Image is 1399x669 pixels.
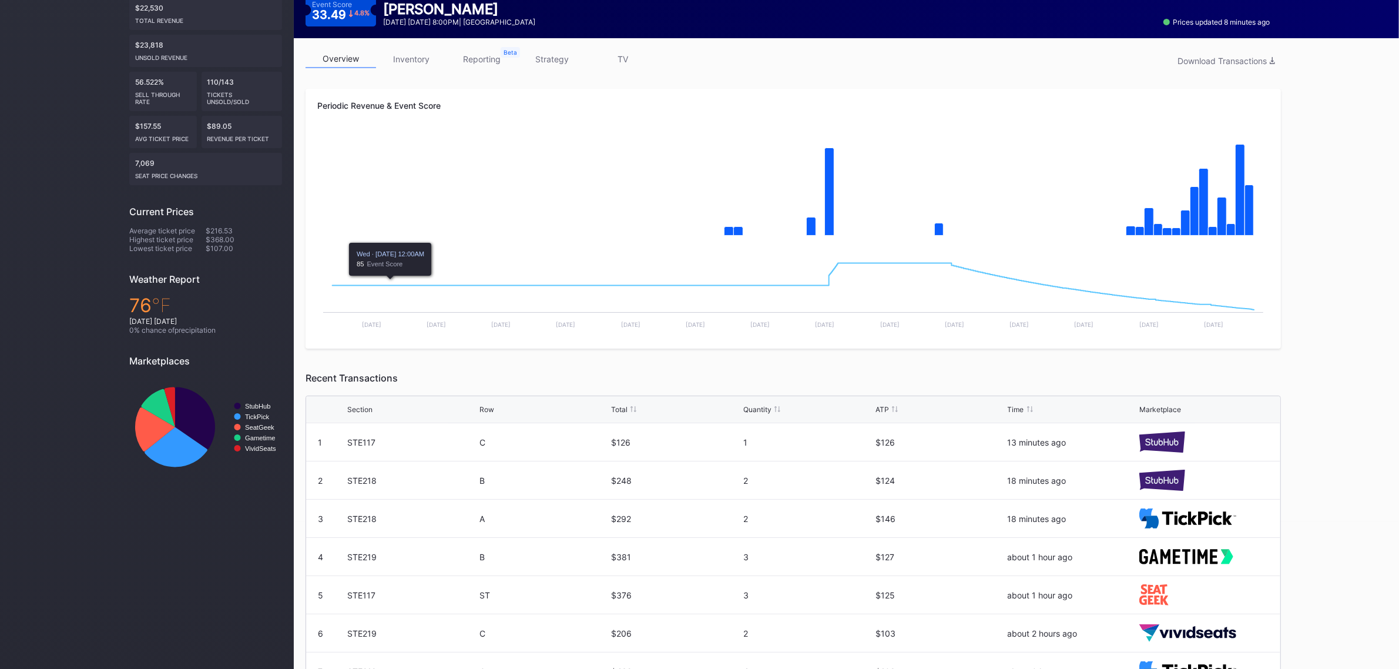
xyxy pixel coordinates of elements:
[129,317,282,326] div: [DATE] [DATE]
[135,12,276,24] div: Total Revenue
[743,405,771,414] div: Quantity
[611,514,740,524] div: $292
[135,168,276,179] div: seat price changes
[129,206,282,218] div: Current Prices
[491,321,511,328] text: [DATE]
[1139,584,1168,605] img: seatGeek.svg
[743,590,873,600] div: 3
[318,514,323,524] div: 3
[129,35,282,67] div: $23,818
[743,628,873,638] div: 2
[347,405,373,414] div: Section
[207,86,277,105] div: Tickets Unsold/Sold
[750,321,770,328] text: [DATE]
[611,476,740,486] div: $248
[318,437,322,447] div: 1
[479,552,609,562] div: B
[317,101,1269,111] div: Periodic Revenue & Event Score
[1008,628,1137,638] div: about 2 hours ago
[743,514,873,524] div: 2
[1163,18,1270,26] div: Prices updated 8 minutes ago
[206,226,282,235] div: $216.53
[317,131,1269,249] svg: Chart title
[1139,509,1236,529] img: TickPick_logo.svg
[875,552,1005,562] div: $127
[1139,470,1185,490] img: stubHub.svg
[129,153,282,185] div: 7,069
[129,273,282,285] div: Weather Report
[318,590,323,600] div: 5
[1139,624,1236,643] img: vividSeats.svg
[611,405,628,414] div: Total
[1177,56,1275,66] div: Download Transactions
[347,552,477,562] div: STE219
[347,476,477,486] div: STE218
[743,552,873,562] div: 3
[317,249,1269,337] svg: Chart title
[312,9,370,21] div: 33.49
[875,628,1005,638] div: $103
[621,321,640,328] text: [DATE]
[245,434,276,441] text: Gametime
[1139,431,1185,452] img: stubHub.svg
[129,376,282,479] svg: Chart title
[306,50,376,68] a: overview
[588,50,658,68] a: TV
[479,476,609,486] div: B
[479,590,609,600] div: ST
[383,1,535,18] div: [PERSON_NAME]
[129,72,197,111] div: 56.522%
[875,405,889,414] div: ATP
[875,514,1005,524] div: $146
[347,590,477,600] div: STE117
[245,445,276,452] text: VividSeats
[611,590,740,600] div: $376
[1008,590,1137,600] div: about 1 hour ago
[318,628,323,638] div: 6
[1074,321,1093,328] text: [DATE]
[880,321,900,328] text: [DATE]
[611,437,740,447] div: $126
[815,321,834,328] text: [DATE]
[1008,514,1137,524] div: 18 minutes ago
[1008,476,1137,486] div: 18 minutes ago
[383,18,535,26] div: [DATE] [DATE] 8:00PM | [GEOGRAPHIC_DATA]
[479,628,609,638] div: C
[743,437,873,447] div: 1
[1008,437,1137,447] div: 13 minutes ago
[129,244,206,253] div: Lowest ticket price
[207,131,277,142] div: Revenue per ticket
[875,437,1005,447] div: $126
[135,86,191,105] div: Sell Through Rate
[743,476,873,486] div: 2
[1008,552,1137,562] div: about 1 hour ago
[362,321,381,328] text: [DATE]
[354,10,370,16] div: 4.8 %
[875,476,1005,486] div: $124
[135,49,276,61] div: Unsold Revenue
[129,116,197,148] div: $157.55
[875,590,1005,600] div: $125
[206,235,282,244] div: $368.00
[945,321,964,328] text: [DATE]
[447,50,517,68] a: reporting
[1139,321,1159,328] text: [DATE]
[318,476,323,486] div: 2
[611,628,740,638] div: $206
[1009,321,1029,328] text: [DATE]
[129,326,282,334] div: 0 % chance of precipitation
[202,72,283,111] div: 110/143
[479,514,609,524] div: A
[1172,53,1281,69] button: Download Transactions
[556,321,575,328] text: [DATE]
[202,116,283,148] div: $89.05
[1139,549,1233,564] img: gametime.svg
[245,424,274,431] text: SeatGeek
[1008,405,1024,414] div: Time
[129,294,282,317] div: 76
[347,628,477,638] div: STE219
[152,294,171,317] span: ℉
[306,372,1281,384] div: Recent Transactions
[347,514,477,524] div: STE218
[245,403,271,410] text: StubHub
